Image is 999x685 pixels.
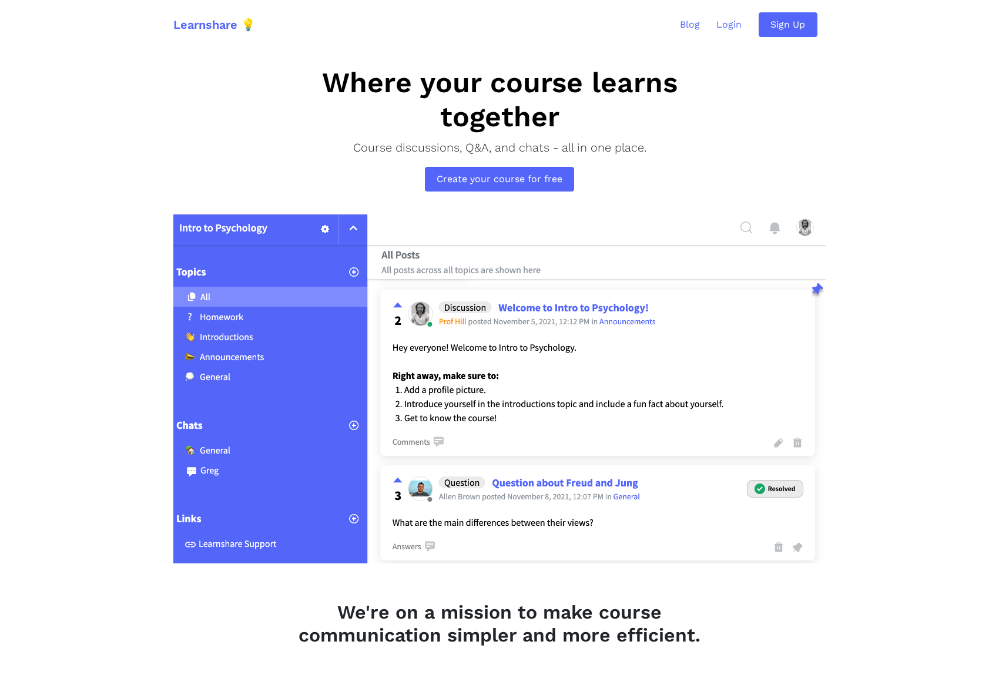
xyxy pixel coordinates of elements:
a: Blog [671,9,708,39]
p: Course discussions, Q&A, and chats - all in one place. [285,138,714,157]
h2: We're on a mission to make course communication simpler and more efficient. [281,601,719,646]
a: Create your course for free [425,167,574,192]
img: 4d36f872-e8e8-4c7d-96a1-4b1f5eb2e879.png [173,214,826,564]
a: Learnshare 💡 [173,9,256,41]
a: Sign Up [759,12,817,37]
h1: Where your course learns together [285,66,714,133]
a: Login [708,9,750,39]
